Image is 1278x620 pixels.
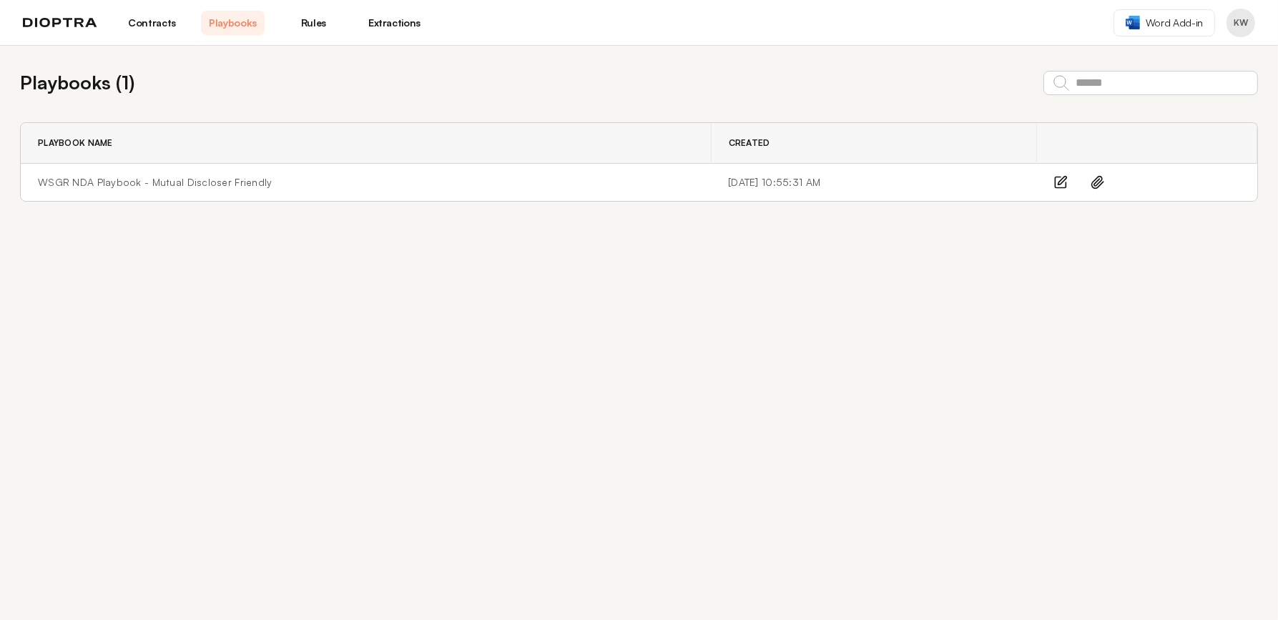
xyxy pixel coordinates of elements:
a: Playbooks [201,11,265,35]
span: Playbook Name [38,137,113,149]
img: word [1126,16,1140,29]
a: WSGR NDA Playbook - Mutual Discloser Friendly [38,175,272,190]
span: Created [729,137,770,149]
button: Profile menu [1227,9,1255,37]
h2: Playbooks ( 1 ) [20,69,134,97]
img: logo [23,18,97,28]
span: Word Add-in [1146,16,1203,30]
a: Rules [282,11,345,35]
a: Extractions [363,11,426,35]
a: Contracts [120,11,184,35]
td: [DATE] 10:55:31 AM [711,164,1036,202]
a: Word Add-in [1114,9,1215,36]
